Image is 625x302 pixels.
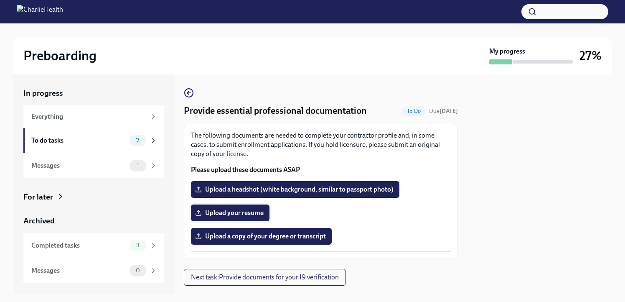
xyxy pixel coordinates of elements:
h4: Provide essential professional documentation [184,105,367,117]
a: For later [23,192,164,202]
span: To Do [402,108,426,114]
strong: Please upload these documents ASAP [191,166,300,174]
a: Completed tasks3 [23,233,164,258]
span: 0 [131,267,145,274]
span: Upload a copy of your degree or transcript [197,232,326,241]
div: Everything [31,112,146,121]
label: Upload your resume [191,205,269,221]
label: Upload a copy of your degree or transcript [191,228,332,245]
strong: My progress [489,47,525,56]
img: CharlieHealth [17,5,63,18]
span: 7 [131,137,144,143]
button: Next task:Provide documents for your I9 verification [184,269,346,286]
span: Upload your resume [197,209,264,217]
span: September 1st, 2025 08:00 [429,107,458,115]
div: Messages [31,161,126,170]
div: To do tasks [31,136,126,145]
span: Due [429,107,458,115]
h3: 27% [579,48,602,63]
div: For later [23,192,53,202]
a: Messages1 [23,153,164,178]
div: Messages [31,266,126,275]
div: Completed tasks [31,241,126,250]
a: To do tasks7 [23,128,164,153]
a: In progress [23,88,164,99]
span: 1 [132,162,144,169]
label: Upload a headshot (white background, similar to passport photo) [191,181,399,198]
span: Upload a headshot (white background, similar to passport photo) [197,185,394,194]
span: Next task : Provide documents for your I9 verification [191,273,339,282]
a: Messages0 [23,258,164,283]
p: The following documents are needed to complete your contractor profile and, in some cases, to sub... [191,131,451,159]
a: Archived [23,215,164,226]
a: Everything [23,105,164,128]
strong: [DATE] [440,107,458,115]
span: 3 [131,242,145,248]
h2: Preboarding [23,47,97,64]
